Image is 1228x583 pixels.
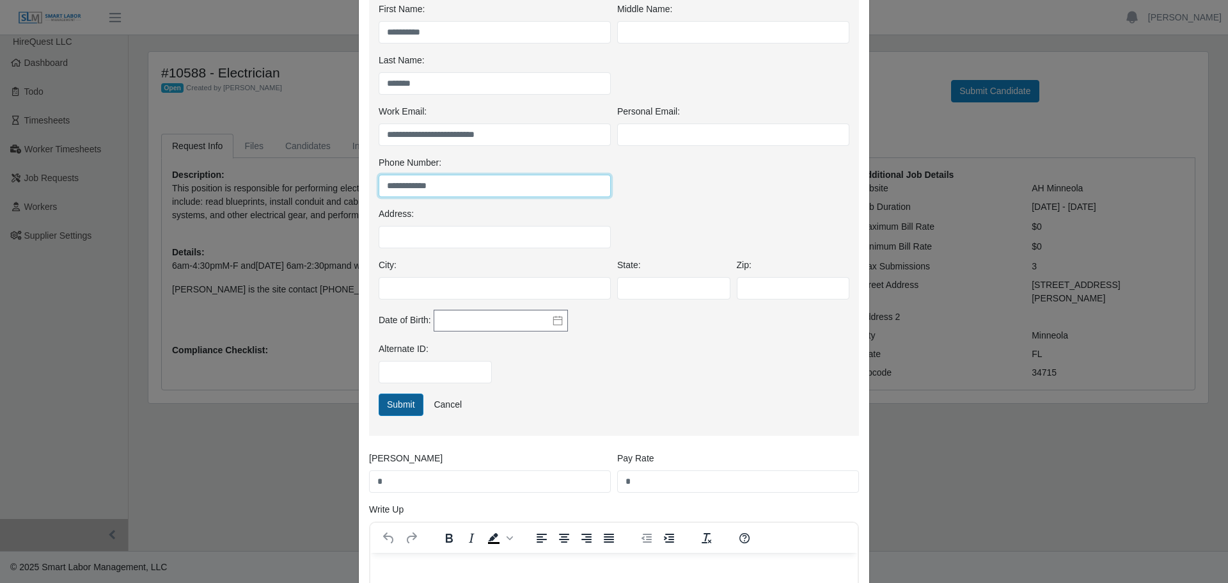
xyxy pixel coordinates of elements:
button: Submit [379,394,423,416]
body: Rich Text Area. Press ALT-0 for help. [10,10,477,24]
label: Zip: [737,259,752,272]
button: Redo [400,529,422,547]
label: Pay Rate [617,452,654,465]
label: Last Name: [379,54,425,67]
button: Undo [378,529,400,547]
label: Phone Number: [379,156,441,170]
button: Align right [576,529,597,547]
button: Align center [553,529,575,547]
label: Personal Email: [617,105,680,118]
button: Justify [598,529,620,547]
button: Bold [438,529,460,547]
label: Date of Birth: [379,314,431,327]
label: Address: [379,207,414,221]
button: Clear formatting [696,529,718,547]
button: Align left [531,529,553,547]
button: Increase indent [658,529,680,547]
label: [PERSON_NAME] [369,452,443,465]
button: Italic [460,529,482,547]
label: State: [617,259,641,272]
button: Decrease indent [636,529,657,547]
label: City: [379,259,397,272]
div: Background color Black [483,529,515,547]
label: Alternate ID: [379,342,429,356]
label: Write Up [369,503,404,516]
label: Work Email: [379,105,427,118]
a: Cancel [425,394,470,416]
button: Help [734,529,755,547]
